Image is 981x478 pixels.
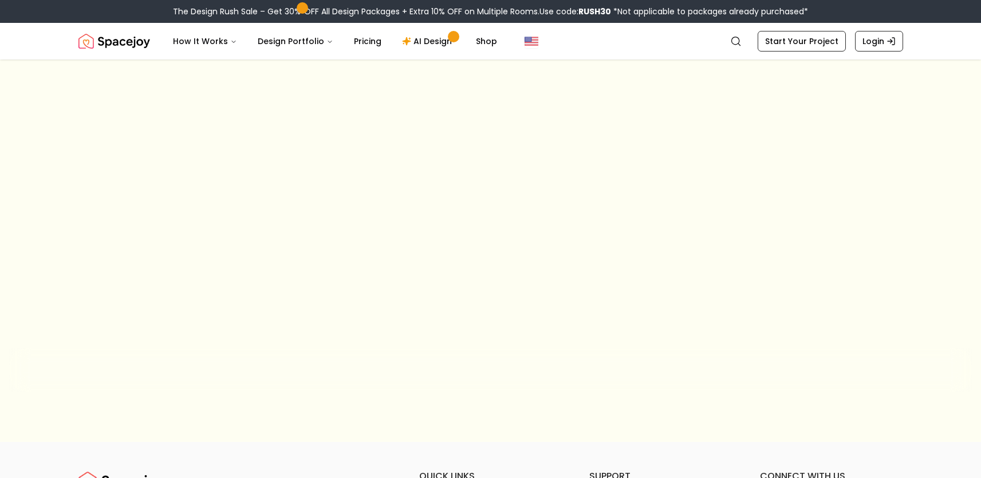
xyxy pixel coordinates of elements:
[173,6,808,17] div: The Design Rush Sale – Get 30% OFF All Design Packages + Extra 10% OFF on Multiple Rooms.
[393,30,464,53] a: AI Design
[578,6,611,17] b: RUSH30
[78,30,150,53] a: Spacejoy
[539,6,611,17] span: Use code:
[164,30,246,53] button: How It Works
[467,30,506,53] a: Shop
[758,31,846,52] a: Start Your Project
[345,30,391,53] a: Pricing
[249,30,342,53] button: Design Portfolio
[525,34,538,48] img: United States
[78,23,903,60] nav: Global
[164,30,506,53] nav: Main
[611,6,808,17] span: *Not applicable to packages already purchased*
[855,31,903,52] a: Login
[78,30,150,53] img: Spacejoy Logo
